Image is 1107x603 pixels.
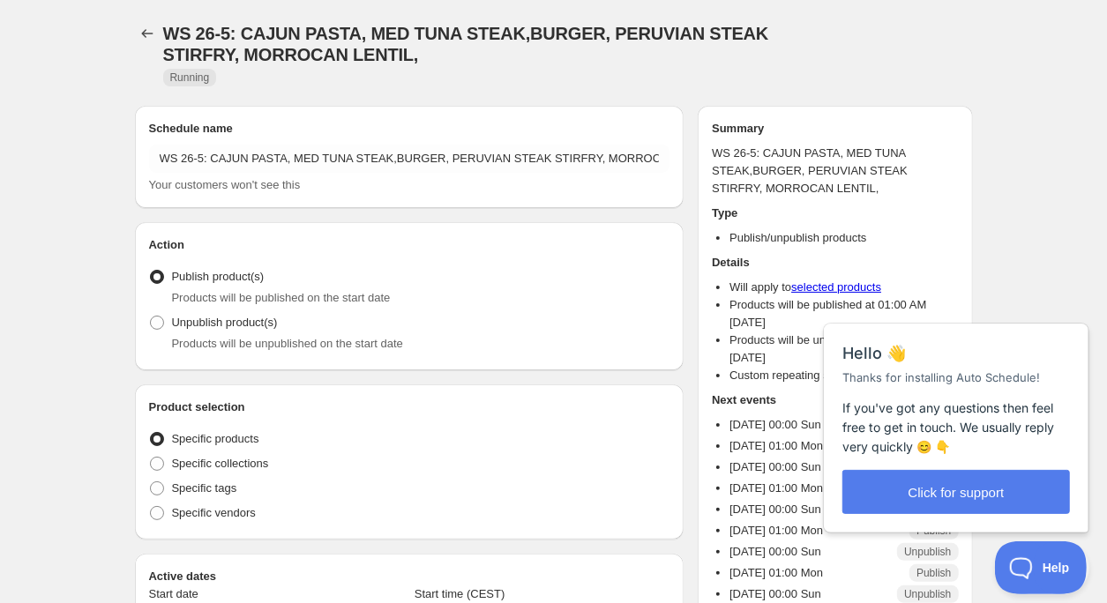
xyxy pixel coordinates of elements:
[904,587,951,601] span: Unpublish
[415,587,505,600] span: Start time (CEST)
[916,566,951,580] span: Publish
[172,432,259,445] span: Specific products
[729,229,958,247] li: Publish/unpublish products
[149,587,198,600] span: Start date
[729,437,823,455] p: [DATE] 01:00 Mon
[712,205,958,222] h2: Type
[149,120,670,138] h2: Schedule name
[172,457,269,470] span: Specific collections
[729,522,823,540] p: [DATE] 01:00 Mon
[729,367,958,384] li: Custom repeating schedule
[995,541,1089,594] iframe: Help Scout Beacon - Open
[815,281,1099,541] iframe: Help Scout Beacon - Messages and Notifications
[149,178,301,191] span: Your customers won't see this
[172,506,256,519] span: Specific vendors
[729,480,823,497] p: [DATE] 01:00 Mon
[729,501,821,518] p: [DATE] 00:00 Sun
[729,543,821,561] p: [DATE] 00:00 Sun
[170,71,210,85] span: Running
[729,585,821,603] p: [DATE] 00:00 Sun
[712,391,958,409] h2: Next events
[729,279,958,296] li: Will apply to
[729,296,958,331] li: Products will be published at 01:00 AM [DATE]
[729,458,821,476] p: [DATE] 00:00 Sun
[791,280,881,294] a: selected products
[172,337,403,350] span: Products will be unpublished on the start date
[712,254,958,272] h2: Details
[172,316,278,329] span: Unpublish product(s)
[729,416,821,434] p: [DATE] 00:00 Sun
[172,481,237,495] span: Specific tags
[135,21,160,46] button: Schedules
[149,568,670,585] h2: Active dates
[149,398,670,416] h2: Product selection
[172,291,391,304] span: Products will be published on the start date
[149,236,670,254] h2: Action
[712,120,958,138] h2: Summary
[729,564,823,582] p: [DATE] 01:00 Mon
[712,145,958,197] p: WS 26-5: CAJUN PASTA, MED TUNA STEAK,BURGER, PERUVIAN STEAK STIRFRY, MORROCAN LENTIL,
[904,545,951,559] span: Unpublish
[172,270,265,283] span: Publish product(s)
[729,331,958,367] li: Products will be unpublished at 12:00 AM [DATE]
[163,24,769,64] span: WS 26-5: CAJUN PASTA, MED TUNA STEAK,BURGER, PERUVIAN STEAK STIRFRY, MORROCAN LENTIL,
